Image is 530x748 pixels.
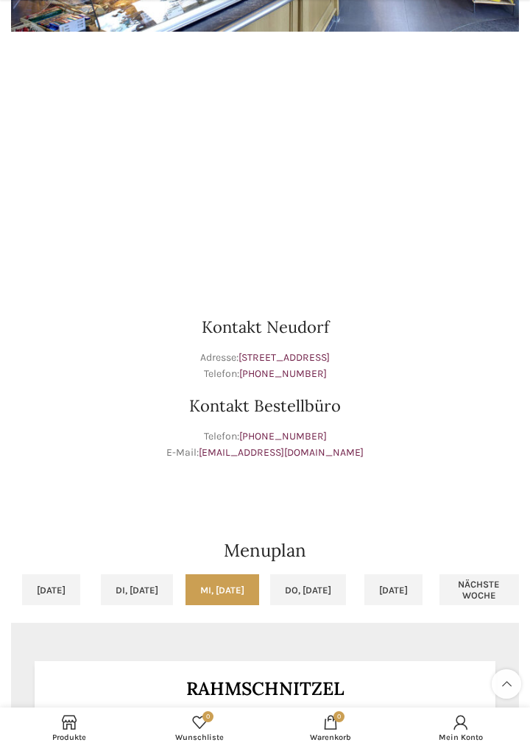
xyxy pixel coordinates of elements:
a: Do, [DATE] [270,574,346,605]
div: My cart [265,711,396,744]
h2: Menuplan [11,542,519,560]
span: Warenkorb [272,733,389,742]
span: Mein Konto [403,733,520,742]
a: [PHONE_NUMBER] [239,367,327,380]
a: [PHONE_NUMBER] [239,430,327,442]
a: [EMAIL_ADDRESS][DOMAIN_NAME] [199,446,364,459]
a: Scroll to top button [492,669,521,699]
a: Mi, [DATE] [185,574,259,605]
iframe: schwyter martinsbruggstrasse [11,46,519,267]
p: Telefon: E-Mail: [11,428,519,462]
a: Di, [DATE] [101,574,173,605]
p: Adresse: Telefon: [11,350,519,383]
span: Produkte [11,733,127,742]
h3: Kontakt Bestellbüro [11,398,519,414]
span: 0 [202,711,213,722]
a: Produkte [4,711,135,744]
a: [DATE] [22,574,80,605]
a: Mein Konto [396,711,527,744]
a: [STREET_ADDRESS] [239,351,330,364]
a: 0 Warenkorb [265,711,396,744]
h3: Rahmschnitzel [53,680,478,698]
span: Wunschliste [142,733,258,742]
a: Nächste Woche [439,574,519,605]
div: Meine Wunschliste [135,711,266,744]
span: 0 [333,711,344,722]
a: 0 Wunschliste [135,711,266,744]
h3: Kontakt Neudorf [11,319,519,335]
a: [DATE] [364,574,423,605]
